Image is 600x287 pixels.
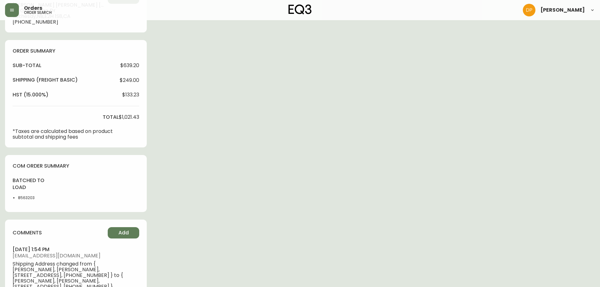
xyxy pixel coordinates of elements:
p: *Taxes are calculated based on product subtotal and shipping fees [13,129,119,140]
h4: total [103,114,119,121]
img: logo [289,4,312,14]
h4: Shipping ( Freight Basic ) [13,77,78,83]
span: [PHONE_NUMBER] [13,19,105,25]
span: $249.00 [120,77,139,83]
h4: sub-total [13,62,41,69]
h5: order search [24,11,52,14]
li: 8563203 [18,195,50,201]
h4: comments [13,229,42,236]
h4: batched to load [13,177,50,191]
h4: [DATE] 1:54 pm [13,246,139,253]
h4: hst (15.000%) [13,91,49,98]
span: $133.23 [122,92,139,98]
span: $1,021.43 [119,114,139,120]
span: Add [118,229,129,236]
button: Add [108,227,139,238]
h4: com order summary [13,163,139,169]
span: [PERSON_NAME] [540,8,585,13]
span: [EMAIL_ADDRESS][DOMAIN_NAME] [13,253,139,259]
span: Orders [24,6,42,11]
h4: order summary [13,48,139,55]
img: b0154ba12ae69382d64d2f3159806b19 [523,4,535,16]
span: $639.20 [120,63,139,68]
